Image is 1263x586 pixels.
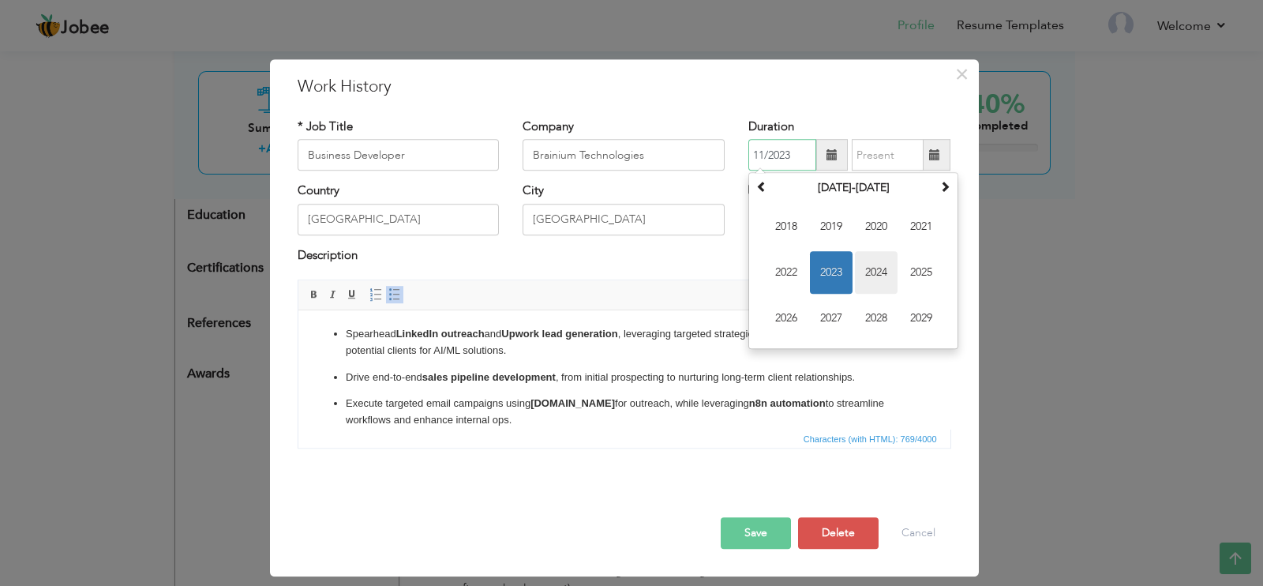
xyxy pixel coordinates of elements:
span: × [955,60,969,88]
label: Company [523,118,574,135]
iframe: Rich Text Editor, workEditor [298,310,950,429]
span: 2025 [900,252,943,295]
label: Duration [748,118,794,135]
span: 2026 [765,298,808,340]
div: Statistics [800,432,942,446]
span: Previous Decade [756,182,767,193]
span: 2019 [810,206,853,249]
th: Select Decade [771,177,935,201]
span: 2027 [810,298,853,340]
span: 2018 [765,206,808,249]
a: Insert/Remove Numbered List [367,286,384,303]
button: Close [950,62,975,87]
span: 2022 [765,252,808,295]
a: Italic [324,286,342,303]
label: City [523,183,544,200]
span: 2028 [855,298,898,340]
button: Delete [798,517,879,549]
span: 2020 [855,206,898,249]
a: Insert/Remove Bulleted List [386,286,403,303]
button: Save [721,517,791,549]
label: Description [298,247,358,264]
input: Present [852,140,924,171]
button: Cancel [886,517,951,549]
span: 2029 [900,298,943,340]
a: Bold [305,286,323,303]
span: 2023 [810,252,853,295]
span: 2021 [900,206,943,249]
span: Next Decade [939,182,950,193]
label: * Job Title [298,118,353,135]
input: From [748,140,816,171]
a: Underline [343,286,361,303]
span: Characters (with HTML): 769/4000 [800,432,940,446]
h3: Work History [298,75,951,99]
span: 2024 [855,252,898,295]
label: Country [298,183,339,200]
